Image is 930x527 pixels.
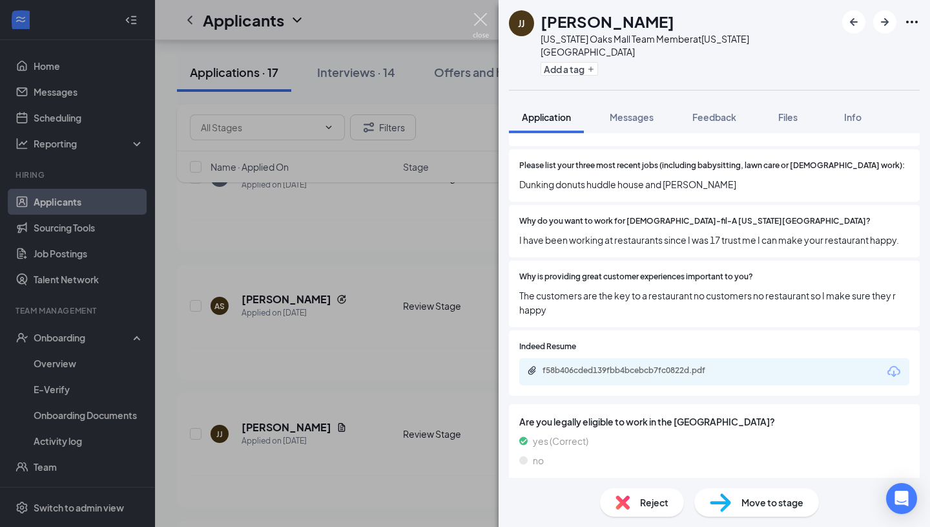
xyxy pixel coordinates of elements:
span: Please list your three most recent jobs (including babysitting, lawn care or [DEMOGRAPHIC_DATA] w... [519,160,905,172]
a: Paperclipf58b406cded139fbb4bcebcb7fc0822d.pdf [527,365,736,378]
h1: [PERSON_NAME] [541,10,674,32]
div: f58b406cded139fbb4bcebcb7fc0822d.pdf [542,365,723,376]
span: Why do you want to work for [DEMOGRAPHIC_DATA]-fil-A [US_STATE][GEOGRAPHIC_DATA]? [519,215,871,228]
svg: ArrowRight [877,14,893,30]
div: [US_STATE] Oaks Mall Team Member at [US_STATE][GEOGRAPHIC_DATA] [541,32,836,58]
svg: Paperclip [527,365,537,376]
svg: Download [886,364,902,380]
span: Are you legally eligible to work in the [GEOGRAPHIC_DATA]? [519,414,909,429]
svg: Ellipses [904,14,920,30]
div: Open Intercom Messenger [886,483,917,514]
button: PlusAdd a tag [541,62,598,76]
span: Move to stage [741,495,803,510]
span: no [533,453,544,468]
span: Application [522,111,571,123]
span: The customers are the key to a restaurant no customers no restaurant so I make sure they r happy [519,288,909,317]
div: JJ [518,17,524,30]
span: Reject [640,495,668,510]
span: Indeed Resume [519,341,576,353]
span: Why is providing great customer experiences important to you? [519,271,753,283]
span: Files [778,111,798,123]
span: Feedback [692,111,736,123]
button: ArrowRight [873,10,896,34]
svg: Plus [587,65,595,73]
span: Info [844,111,862,123]
span: I have been working at restaurants since I was 17 trust me I can make your restaurant happy. [519,233,909,247]
span: yes (Correct) [533,434,588,448]
span: Messages [610,111,654,123]
span: Dunking donuts huddle house and [PERSON_NAME] [519,177,909,191]
svg: ArrowLeftNew [846,14,862,30]
button: ArrowLeftNew [842,10,865,34]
